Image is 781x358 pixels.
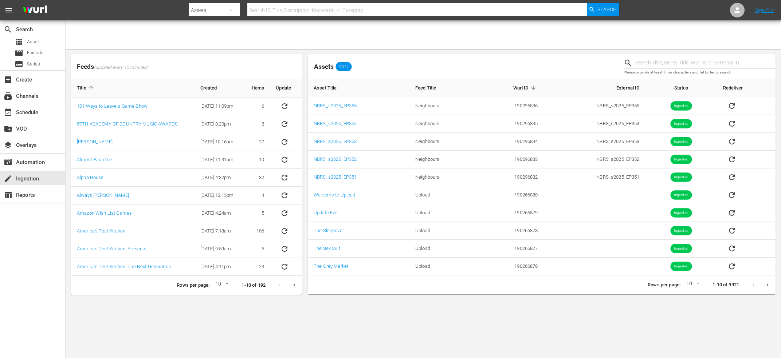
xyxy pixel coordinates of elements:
span: Asset [27,38,39,45]
a: Amazon Wish List Games [77,210,132,216]
th: Redeliver [717,79,776,97]
td: 6 [244,98,270,115]
a: NBRS_s2025_EP354 [314,121,357,126]
span: Schedule [4,108,12,117]
p: Rows per page: [648,282,680,289]
td: Neighbours [409,151,476,168]
td: 190296832 [476,168,544,186]
td: 4 [244,187,270,204]
td: 106 [244,222,270,240]
a: The Grey Market [314,263,348,269]
td: NBRS_s2025_EP351 [544,168,645,186]
td: NBRS_s2025_EP354 [544,115,645,133]
span: Channels [4,92,12,100]
td: [DATE] 4:32pm [195,169,244,187]
td: 32 [244,169,270,187]
span: Reports [4,191,12,199]
a: Update Eve [314,210,337,215]
td: 190296836 [476,97,544,115]
span: Ingested [670,192,692,198]
td: [DATE] 11:09pm [195,98,244,115]
td: 5 [244,204,270,222]
p: Rows per page: [177,282,209,289]
a: Alpha House [77,175,104,180]
table: sticky table [308,79,776,275]
span: Ingested [670,228,692,234]
span: Ingested [670,139,692,144]
td: [DATE] 11:31am [195,151,244,169]
span: Episode [15,49,23,57]
button: Next page [761,278,775,292]
a: NBRS_s2025_EP355 [314,103,357,108]
a: The Sleepover [314,228,344,233]
span: Ingested [670,246,692,251]
span: Feeds [71,61,302,73]
td: [DATE] 4:11pm [195,258,244,276]
a: [PERSON_NAME] [77,139,113,144]
p: 1-10 of 9921 [713,282,739,289]
td: 2 [244,115,270,133]
td: 5 [244,240,270,258]
th: External ID [544,79,645,97]
a: NBRS_s2025_EP352 [314,156,357,162]
a: The Sex Suit [314,246,340,251]
span: menu [4,6,13,15]
span: Ingested [670,157,692,162]
td: 190266877 [476,240,544,258]
div: 10 [683,279,701,290]
button: Search [587,3,619,16]
td: Upload [409,258,476,275]
a: 57TH ACADEMY OF COUNTRY MUSIC AWARDS [77,121,178,127]
td: [DATE] 9:59am [195,240,244,258]
a: NBRS_s2025_EP353 [314,139,357,144]
span: Ingested [670,121,692,127]
span: Wurl ID [513,84,538,91]
div: 10 [212,280,230,291]
span: Ingested [670,103,692,109]
td: 190296833 [476,151,544,168]
td: Neighbours [409,115,476,133]
td: Upload [409,222,476,240]
td: Neighbours [409,133,476,151]
td: Upload [409,240,476,258]
a: America's Test Kitchen: The Next Generation [77,264,171,269]
td: [DATE] 7:13am [195,222,244,240]
img: ans4CAIJ8jUAAAAAAAAAAAAAAAAAAAAAAAAgQb4GAAAAAAAAAAAAAAAAAAAAAAAAJMjXAAAAAAAAAAAAAAAAAAAAAAAAgAT5G... [17,2,52,19]
td: 190266880 [476,186,544,204]
td: 23 [244,258,270,276]
span: Search [597,3,617,16]
td: Upload [409,204,476,222]
span: Overlays [4,141,12,150]
th: Items [244,79,270,98]
td: NBRS_s2025_EP353 [544,133,645,151]
button: Next page [287,278,301,292]
td: 190296835 [476,115,544,133]
a: Always [PERSON_NAME] [77,192,129,198]
a: NBRS_s2025_EP351 [314,174,357,180]
span: 9,921 [336,64,352,69]
th: Feed Title [409,79,476,97]
td: Upload [409,186,476,204]
td: 190266879 [476,204,544,222]
td: 190266876 [476,258,544,275]
td: [DATE] 4:24am [195,204,244,222]
span: Title [77,85,96,91]
td: [DATE] 12:15pm [195,187,244,204]
a: 101 Ways to Leave a Game Show [77,103,148,109]
td: [DATE] 8:20pm [195,115,244,133]
td: Neighbours [409,97,476,115]
span: Ingested [670,210,692,216]
span: Created [200,85,227,91]
td: 190296834 [476,133,544,151]
td: 10 [244,151,270,169]
span: Create [4,75,12,84]
p: Please provide at least three characters and hit Enter to search [624,69,776,76]
a: America's Test Kitchen [77,228,125,234]
th: Update [270,79,302,98]
span: Asset [15,37,23,46]
td: NBRS_s2025_EP352 [544,151,645,168]
input: Search Title, Series Title, Wurl ID or External ID [635,57,776,68]
span: Series [15,60,23,68]
span: Ingested [670,264,692,269]
th: Status [645,79,717,97]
